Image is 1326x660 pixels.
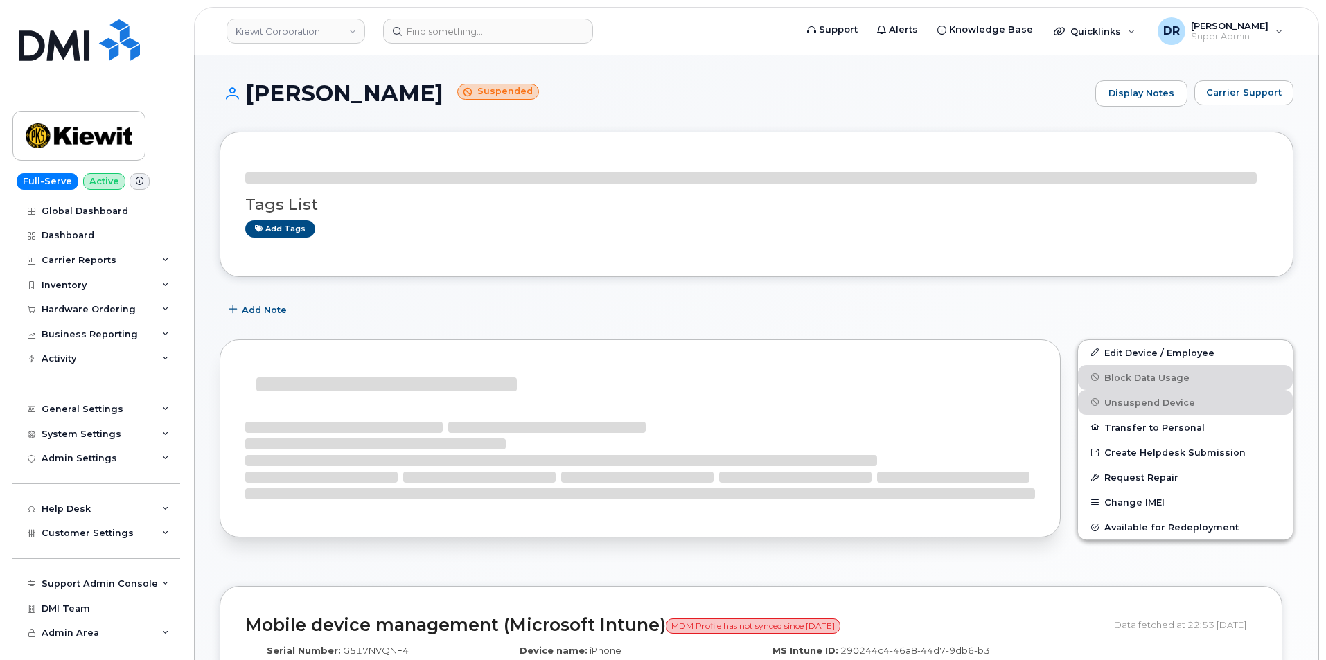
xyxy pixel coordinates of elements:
span: G517NVQNF4 [343,645,409,656]
button: Carrier Support [1194,80,1293,105]
a: Create Helpdesk Submission [1078,440,1293,465]
button: Transfer to Personal [1078,415,1293,440]
button: Add Note [220,298,299,323]
small: Suspended [457,84,539,100]
span: MDM Profile has not synced since [DATE] [666,618,840,634]
label: Device name: [520,644,587,657]
button: Change IMEI [1078,490,1293,515]
h1: [PERSON_NAME] [220,81,1088,105]
span: Unsuspend Device [1104,397,1195,407]
button: Unsuspend Device [1078,390,1293,415]
a: Display Notes [1095,80,1187,107]
h2: Mobile device management (Microsoft Intune) [245,616,1104,635]
span: Available for Redeployment [1104,522,1239,533]
span: Carrier Support [1206,86,1282,99]
label: MS Intune ID: [772,644,838,657]
button: Block Data Usage [1078,365,1293,390]
button: Request Repair [1078,465,1293,490]
label: Serial Number: [267,644,341,657]
button: Available for Redeployment [1078,515,1293,539]
span: Add Note [242,303,287,316]
span: iPhone [590,645,621,656]
h3: Tags List [245,196,1268,213]
a: Add tags [245,220,315,238]
div: Data fetched at 22:53 [DATE] [1114,612,1257,638]
a: Edit Device / Employee [1078,340,1293,365]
